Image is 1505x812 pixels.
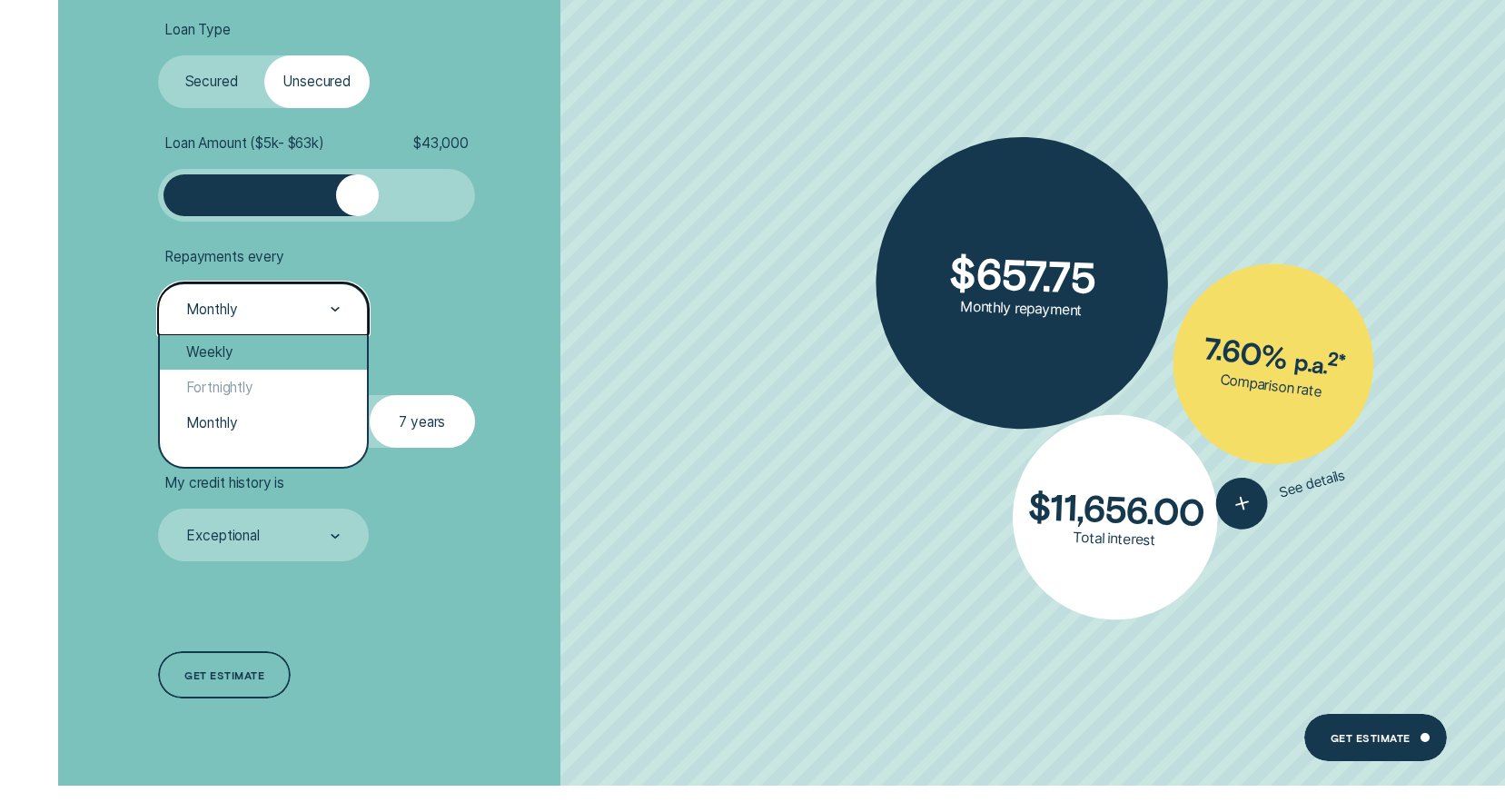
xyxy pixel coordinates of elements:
div: Fortnightly [160,370,366,405]
label: Unsecured [264,55,370,108]
span: My credit history is [164,474,284,491]
div: Monthly [160,405,366,441]
span: Repayments every [164,248,284,265]
div: Monthly [186,301,237,318]
a: Get estimate [158,651,291,698]
span: See details [1277,467,1347,501]
a: Get Estimate [1304,714,1447,761]
label: Secured [158,55,263,108]
span: Loan Type [164,21,231,38]
span: $ 43,000 [413,134,469,152]
label: 7 years [370,395,475,448]
span: Loan Amount ( $5k - $63k ) [164,134,324,152]
div: Weekly [160,335,366,371]
div: Exceptional [186,528,259,545]
button: See details [1210,451,1352,536]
